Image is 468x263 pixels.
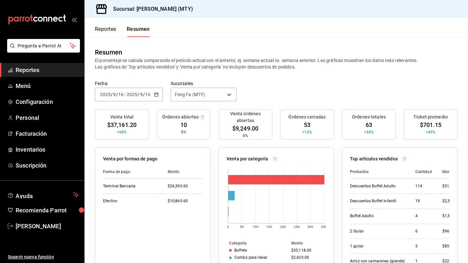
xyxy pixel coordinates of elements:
[16,97,79,106] span: Configuración
[350,229,405,234] div: 2 Guiso
[16,145,79,154] span: Inventarios
[16,161,79,170] span: Suscripción
[234,255,267,260] div: Combo para llevar
[307,225,314,229] text: 30K
[352,114,386,120] h3: Órdenes totales
[442,213,462,219] div: $1,556.00
[302,129,312,135] span: +13%
[162,165,202,179] th: Monto
[304,120,310,129] span: 53
[415,213,432,219] div: 4
[289,240,334,247] th: Monto
[103,156,157,162] p: Venta por formas de pago
[162,114,199,120] h3: Órdenes abiertas
[116,92,118,97] span: /
[420,120,441,129] span: $701.15
[413,114,448,120] h3: Ticket promedio
[350,198,405,204] div: Descuentos Buffet Infantil
[8,254,79,260] span: Sugerir nueva función
[143,92,145,97] span: /
[364,129,374,135] span: +34%
[243,133,248,139] span: 0%
[227,225,229,229] text: 0
[291,248,323,253] div: $35,118.00
[95,57,458,70] p: El porcentaje se calcula comparando el período actual con el anterior, ej. semana actual vs. sema...
[291,255,323,260] div: $2,420.00
[221,110,269,124] h3: Venta órdenes abiertas
[107,120,136,129] span: $37,161.20
[321,225,327,229] text: 35K
[442,183,462,189] div: $31,008.00
[111,92,113,97] span: /
[253,225,259,229] text: 10K
[100,92,111,97] input: ----
[232,124,258,133] span: $9,249.00
[219,240,289,247] th: Categoría
[103,198,157,204] div: Efectivo
[350,165,410,179] th: Productos
[117,129,127,135] span: +68%
[175,91,205,98] span: Feng Fa (MTY)
[71,17,77,22] button: open_drawer_menu
[16,81,79,90] span: Menú
[350,183,405,189] div: Descuentos Buffet Adulto
[234,248,247,253] div: Buffete
[95,26,150,37] div: navigation tabs
[140,92,143,97] input: --
[350,213,405,219] div: Buffet Adulto
[16,66,79,74] span: Reportes
[95,26,116,37] button: Reportes
[227,156,268,162] p: Venta por categoría
[366,120,372,129] span: 63
[280,225,286,229] text: 20K
[266,225,272,229] text: 15K
[16,222,79,231] span: [PERSON_NAME]
[415,244,432,249] div: 5
[5,47,80,54] a: Pregunta a Parrot AI
[415,229,432,234] div: 6
[442,229,462,234] div: $960.00
[350,156,398,162] p: Top artículos vendidos
[16,206,79,215] span: Recomienda Parrot
[442,198,462,204] div: $2,375.00
[171,81,237,86] label: Sucursales
[126,92,137,97] input: ----
[168,183,202,189] div: $26,300.60
[288,114,326,120] h3: Órdenes cerradas
[16,129,79,138] span: Facturación
[137,92,139,97] span: /
[350,244,405,249] div: 1 guiso
[95,81,163,86] label: Fecha
[108,5,193,13] h3: Sucursal: [PERSON_NAME] (MTY)
[410,165,437,179] th: Cantidad
[110,114,134,120] h3: Venta total
[181,129,186,135] span: 0%
[240,225,244,229] text: 5K
[113,92,116,97] input: --
[103,183,157,189] div: Terminal Bancaria
[124,92,126,97] span: -
[95,47,122,57] div: Resumen
[437,165,462,179] th: Monto
[118,92,124,97] input: --
[127,26,150,37] button: Resumen
[103,165,162,179] th: Forma de pago
[18,43,70,49] span: Pregunta a Parrot AI
[426,129,436,135] span: +49%
[145,92,151,97] input: --
[415,183,432,189] div: 114
[415,198,432,204] div: 19
[16,191,71,199] span: Ayuda
[180,120,187,129] span: 10
[442,244,462,249] div: $850.00
[7,39,80,53] button: Pregunta a Parrot AI
[168,198,202,204] div: $10,860.60
[294,225,300,229] text: 25K
[16,113,79,122] span: Personal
